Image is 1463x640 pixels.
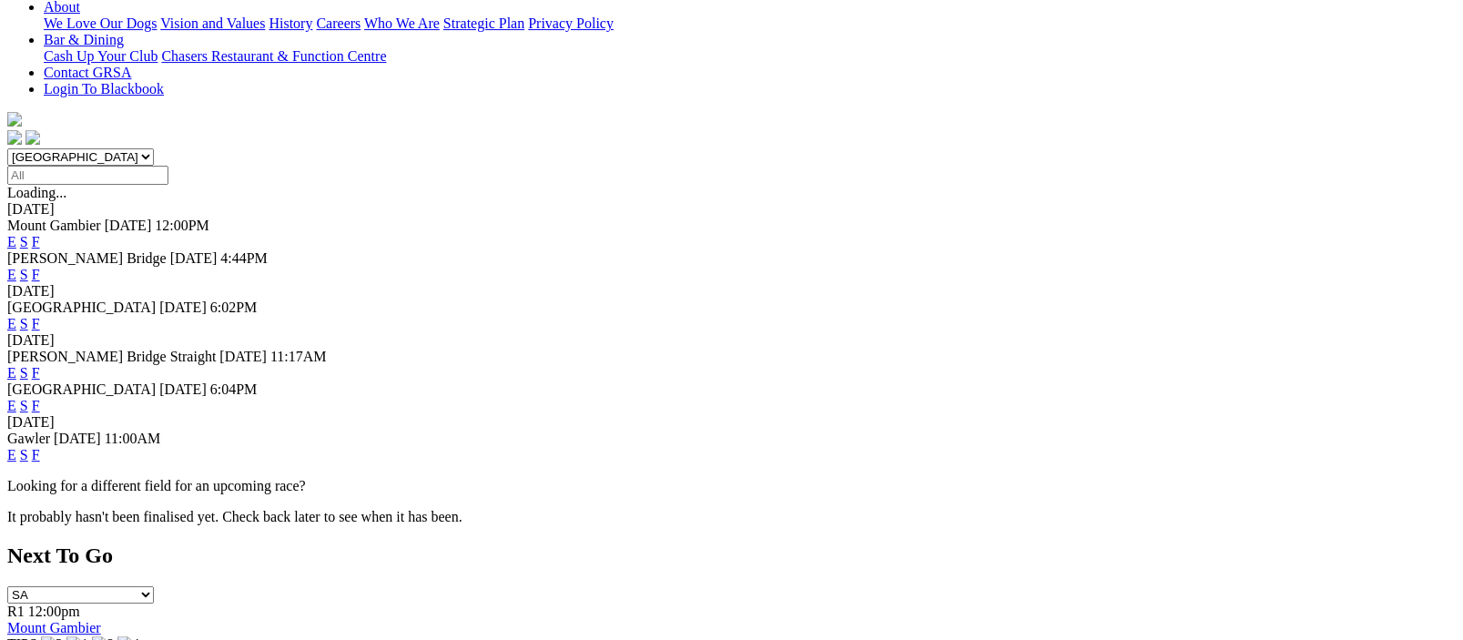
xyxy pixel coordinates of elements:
[44,32,124,47] a: Bar & Dining
[210,381,258,397] span: 6:04PM
[32,447,40,462] a: F
[44,81,164,97] a: Login To Blackbook
[32,365,40,381] a: F
[7,381,156,397] span: [GEOGRAPHIC_DATA]
[220,250,268,266] span: 4:44PM
[219,349,267,364] span: [DATE]
[443,15,524,31] a: Strategic Plan
[364,15,440,31] a: Who We Are
[7,365,16,381] a: E
[159,381,207,397] span: [DATE]
[44,48,1456,65] div: Bar & Dining
[7,112,22,127] img: logo-grsa-white.png
[7,130,22,145] img: facebook.svg
[32,398,40,413] a: F
[7,332,1456,349] div: [DATE]
[161,48,386,64] a: Chasers Restaurant & Function Centre
[7,478,1456,494] p: Looking for a different field for an upcoming race?
[316,15,361,31] a: Careers
[105,431,161,446] span: 11:00AM
[20,267,28,282] a: S
[20,398,28,413] a: S
[210,300,258,315] span: 6:02PM
[44,65,131,80] a: Contact GRSA
[7,316,16,331] a: E
[7,201,1456,218] div: [DATE]
[7,604,25,619] span: R1
[159,300,207,315] span: [DATE]
[25,130,40,145] img: twitter.svg
[44,15,1456,32] div: About
[20,316,28,331] a: S
[20,447,28,462] a: S
[7,398,16,413] a: E
[7,300,156,315] span: [GEOGRAPHIC_DATA]
[7,218,101,233] span: Mount Gambier
[7,349,216,364] span: [PERSON_NAME] Bridge Straight
[170,250,218,266] span: [DATE]
[28,604,80,619] span: 12:00pm
[7,414,1456,431] div: [DATE]
[44,15,157,31] a: We Love Our Dogs
[7,620,101,635] a: Mount Gambier
[7,267,16,282] a: E
[32,234,40,249] a: F
[7,509,462,524] partial: It probably hasn't been finalised yet. Check back later to see when it has been.
[270,349,327,364] span: 11:17AM
[528,15,614,31] a: Privacy Policy
[20,234,28,249] a: S
[44,48,157,64] a: Cash Up Your Club
[7,250,167,266] span: [PERSON_NAME] Bridge
[269,15,312,31] a: History
[7,447,16,462] a: E
[32,267,40,282] a: F
[105,218,152,233] span: [DATE]
[7,234,16,249] a: E
[54,431,101,446] span: [DATE]
[155,218,209,233] span: 12:00PM
[7,431,50,446] span: Gawler
[160,15,265,31] a: Vision and Values
[7,543,1456,568] h2: Next To Go
[7,283,1456,300] div: [DATE]
[7,166,168,185] input: Select date
[7,185,66,200] span: Loading...
[20,365,28,381] a: S
[32,316,40,331] a: F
